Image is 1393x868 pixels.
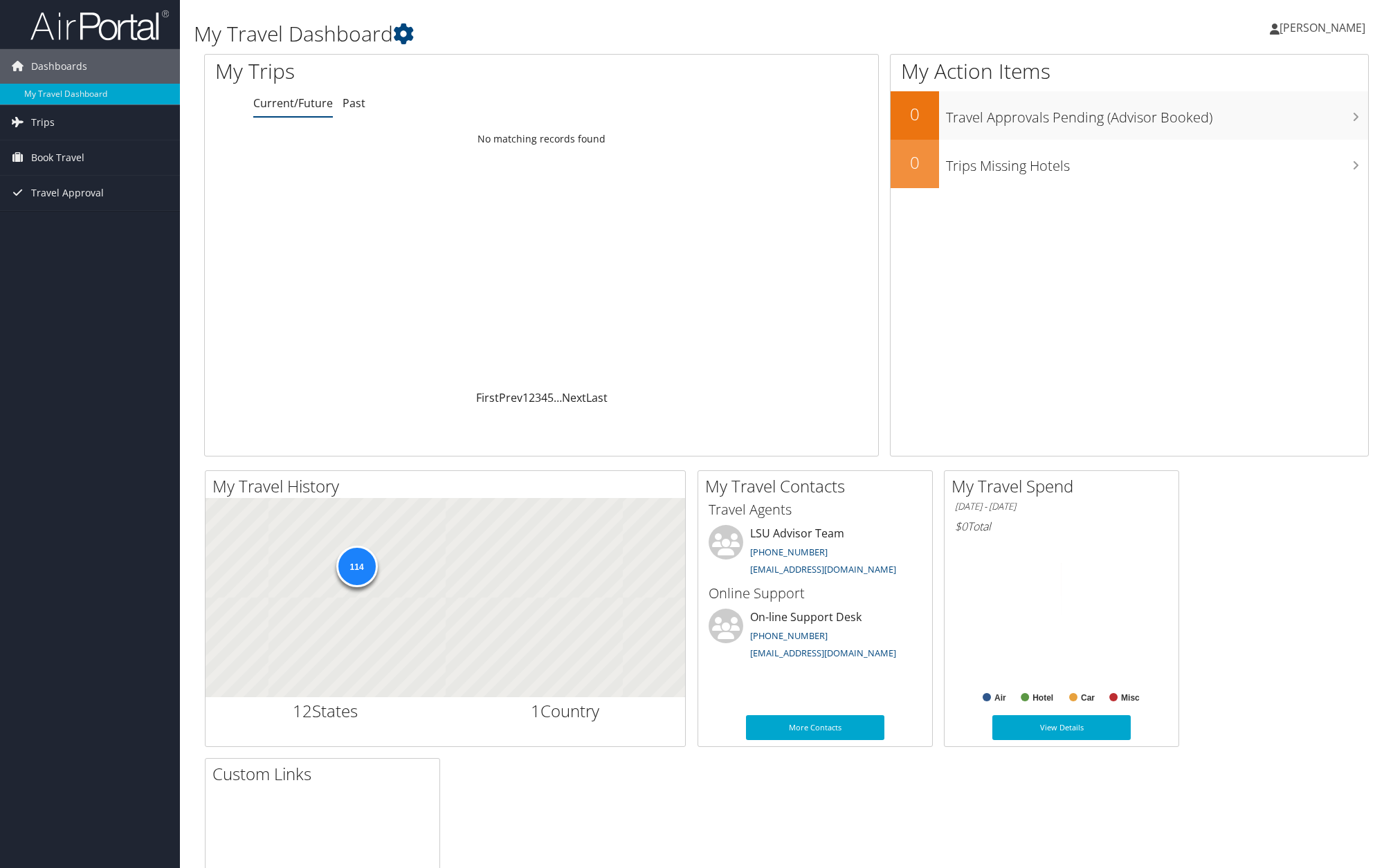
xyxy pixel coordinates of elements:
a: 0Trips Missing Hotels [891,140,1369,188]
a: Prev [499,390,522,405]
a: Last [586,390,608,405]
a: [PHONE_NUMBER] [750,546,828,558]
text: Hotel [1032,693,1053,703]
h2: My Travel Contacts [705,474,932,498]
a: 5 [547,390,554,405]
a: Current/Future [253,95,333,111]
span: Trips [31,105,55,140]
text: Air [994,693,1006,703]
h3: Travel Agents [709,500,922,519]
h1: My Action Items [891,57,1369,86]
a: [PHONE_NUMBER] [750,629,828,642]
td: No matching records found [205,127,878,151]
a: [EMAIL_ADDRESS][DOMAIN_NAME] [750,563,896,575]
a: [PERSON_NAME] [1270,7,1379,48]
li: On-line Support Desk [702,609,929,665]
h2: My Travel History [212,474,685,498]
a: First [476,390,499,405]
text: Car [1081,693,1095,703]
a: [EMAIL_ADDRESS][DOMAIN_NAME] [750,647,896,659]
a: 1 [522,390,529,405]
h6: [DATE] - [DATE] [955,500,1168,513]
h2: Country [456,699,675,723]
h3: Online Support [709,584,922,603]
span: Book Travel [31,140,84,175]
h2: My Travel Spend [952,474,1178,498]
h2: 0 [891,102,939,126]
h2: Custom Links [212,762,439,786]
text: Misc [1121,693,1140,703]
h3: Travel Approvals Pending (Advisor Booked) [946,101,1369,127]
h1: My Trips [215,57,588,86]
a: Past [343,95,365,111]
span: 12 [293,699,312,722]
h2: 0 [891,151,939,174]
a: Next [562,390,586,405]
span: Travel Approval [31,176,104,210]
img: airportal-logo.png [30,9,169,41]
span: [PERSON_NAME] [1280,20,1365,35]
span: 1 [531,699,540,722]
a: 4 [541,390,547,405]
a: 2 [529,390,535,405]
a: 0Travel Approvals Pending (Advisor Booked) [891,91,1369,140]
span: $0 [955,519,967,534]
div: 114 [336,546,377,587]
h3: Trips Missing Hotels [946,149,1369,176]
h1: My Travel Dashboard [194,19,984,48]
span: … [554,390,562,405]
a: More Contacts [746,715,884,740]
h2: States [216,699,435,723]
a: 3 [535,390,541,405]
span: Dashboards [31,49,87,84]
h6: Total [955,519,1168,534]
li: LSU Advisor Team [702,525,929,582]
a: View Details [992,715,1131,740]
